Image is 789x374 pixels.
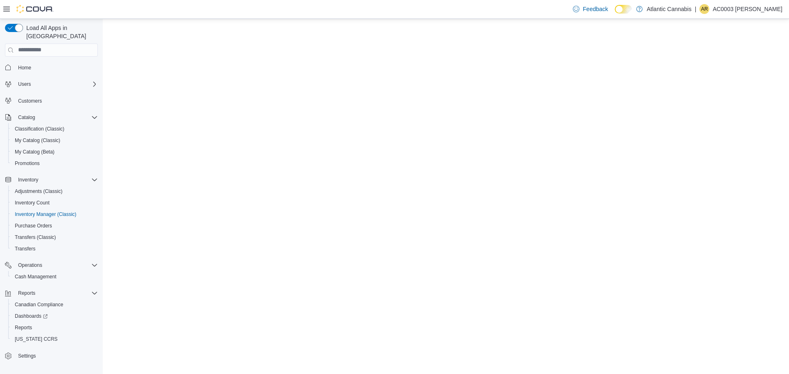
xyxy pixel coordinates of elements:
[15,223,52,229] span: Purchase Orders
[12,158,98,168] span: Promotions
[8,322,101,333] button: Reports
[15,96,45,106] a: Customers
[15,234,56,241] span: Transfers (Classic)
[18,81,31,87] span: Users
[2,174,101,186] button: Inventory
[16,5,53,13] img: Cova
[713,4,782,14] p: AC0003 [PERSON_NAME]
[12,147,98,157] span: My Catalog (Beta)
[15,137,60,144] span: My Catalog (Classic)
[12,124,68,134] a: Classification (Classic)
[15,351,98,361] span: Settings
[15,313,48,319] span: Dashboards
[699,4,709,14] div: AC0003 Ryan Jon
[15,260,46,270] button: Operations
[8,197,101,209] button: Inventory Count
[15,336,58,342] span: [US_STATE] CCRS
[8,186,101,197] button: Adjustments (Classic)
[12,311,51,321] a: Dashboards
[12,135,98,145] span: My Catalog (Classic)
[15,62,98,73] span: Home
[8,299,101,310] button: Canadian Compliance
[15,79,34,89] button: Users
[12,158,43,168] a: Promotions
[18,64,31,71] span: Home
[15,246,35,252] span: Transfers
[15,149,55,155] span: My Catalog (Beta)
[15,112,98,122] span: Catalog
[8,333,101,345] button: [US_STATE] CCRS
[12,232,59,242] a: Transfers (Classic)
[12,221,55,231] a: Purchase Orders
[15,63,35,73] a: Home
[15,175,98,185] span: Inventory
[695,4,697,14] p: |
[15,273,56,280] span: Cash Management
[12,300,67,310] a: Canadian Compliance
[2,259,101,271] button: Operations
[12,244,39,254] a: Transfers
[2,350,101,362] button: Settings
[12,232,98,242] span: Transfers (Classic)
[8,158,101,169] button: Promotions
[12,209,80,219] a: Inventory Manager (Classic)
[15,301,63,308] span: Canadian Compliance
[15,175,42,185] button: Inventory
[583,5,608,13] span: Feedback
[12,334,61,344] a: [US_STATE] CCRS
[12,124,98,134] span: Classification (Classic)
[12,311,98,321] span: Dashboards
[8,271,101,282] button: Cash Management
[12,323,98,333] span: Reports
[12,272,98,282] span: Cash Management
[2,287,101,299] button: Reports
[15,211,76,218] span: Inventory Manager (Classic)
[12,135,64,145] a: My Catalog (Classic)
[12,300,98,310] span: Canadian Compliance
[18,353,36,359] span: Settings
[2,95,101,107] button: Customers
[18,262,42,268] span: Operations
[12,186,98,196] span: Adjustments (Classic)
[8,123,101,135] button: Classification (Classic)
[2,78,101,90] button: Users
[18,114,35,121] span: Catalog
[12,186,66,196] a: Adjustments (Classic)
[12,272,60,282] a: Cash Management
[15,188,62,195] span: Adjustments (Classic)
[15,324,32,331] span: Reports
[15,126,65,132] span: Classification (Classic)
[701,4,708,14] span: AR
[12,198,98,208] span: Inventory Count
[15,260,98,270] span: Operations
[8,232,101,243] button: Transfers (Classic)
[8,146,101,158] button: My Catalog (Beta)
[12,334,98,344] span: Washington CCRS
[8,243,101,255] button: Transfers
[12,323,35,333] a: Reports
[2,62,101,73] button: Home
[8,135,101,146] button: My Catalog (Classic)
[2,112,101,123] button: Catalog
[12,147,58,157] a: My Catalog (Beta)
[15,351,39,361] a: Settings
[8,220,101,232] button: Purchase Orders
[23,24,98,40] span: Load All Apps in [GEOGRAPHIC_DATA]
[15,200,50,206] span: Inventory Count
[570,1,611,17] a: Feedback
[15,112,38,122] button: Catalog
[12,198,53,208] a: Inventory Count
[15,96,98,106] span: Customers
[12,244,98,254] span: Transfers
[8,209,101,220] button: Inventory Manager (Classic)
[15,160,40,167] span: Promotions
[647,4,692,14] p: Atlantic Cannabis
[615,5,632,14] input: Dark Mode
[12,209,98,219] span: Inventory Manager (Classic)
[15,79,98,89] span: Users
[8,310,101,322] a: Dashboards
[15,288,98,298] span: Reports
[18,290,35,296] span: Reports
[18,177,38,183] span: Inventory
